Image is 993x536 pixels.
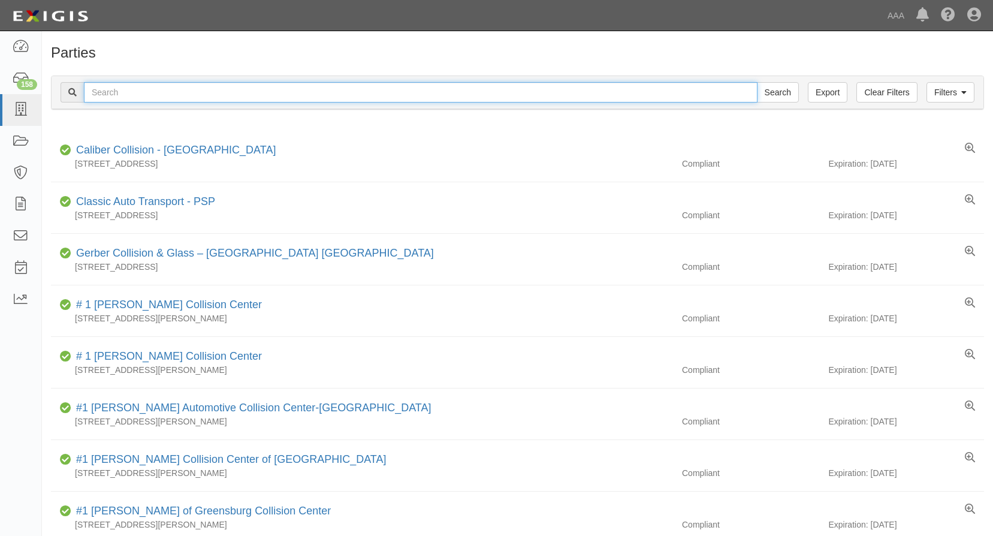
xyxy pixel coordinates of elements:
[828,364,983,376] div: Expiration: [DATE]
[60,456,71,464] i: Compliant
[71,194,215,210] div: Classic Auto Transport - PSP
[51,519,673,531] div: [STREET_ADDRESS][PERSON_NAME]
[856,82,917,103] a: Clear Filters
[965,452,975,464] a: View results summary
[965,504,975,516] a: View results summary
[71,401,431,416] div: #1 Cochran Automotive Collision Center-Monroeville
[926,82,974,103] a: Filters
[76,299,262,311] a: # 1 [PERSON_NAME] Collision Center
[51,312,673,324] div: [STREET_ADDRESS][PERSON_NAME]
[965,143,975,155] a: View results summary
[828,415,983,427] div: Expiration: [DATE]
[965,297,975,309] a: View results summary
[51,209,673,221] div: [STREET_ADDRESS]
[673,312,828,324] div: Compliant
[828,519,983,531] div: Expiration: [DATE]
[828,261,983,273] div: Expiration: [DATE]
[60,301,71,309] i: Compliant
[60,507,71,516] i: Compliant
[71,452,387,468] div: #1 Cochran Collision Center of Greensburg
[757,82,799,103] input: Search
[71,349,262,365] div: # 1 Cochran Collision Center
[828,467,983,479] div: Expiration: [DATE]
[965,194,975,206] a: View results summary
[76,247,434,259] a: Gerber Collision & Glass – [GEOGRAPHIC_DATA] [GEOGRAPHIC_DATA]
[76,350,262,362] a: # 1 [PERSON_NAME] Collision Center
[84,82,757,103] input: Search
[71,143,276,158] div: Caliber Collision - Gainesville
[941,8,955,23] i: Help Center - Complianz
[808,82,847,103] a: Export
[51,158,673,170] div: [STREET_ADDRESS]
[673,364,828,376] div: Compliant
[51,415,673,427] div: [STREET_ADDRESS][PERSON_NAME]
[965,349,975,361] a: View results summary
[60,404,71,412] i: Compliant
[673,158,828,170] div: Compliant
[76,195,215,207] a: Classic Auto Transport - PSP
[51,261,673,273] div: [STREET_ADDRESS]
[673,519,828,531] div: Compliant
[76,453,387,465] a: #1 [PERSON_NAME] Collision Center of [GEOGRAPHIC_DATA]
[828,158,983,170] div: Expiration: [DATE]
[673,415,828,427] div: Compliant
[76,505,331,517] a: #1 [PERSON_NAME] of Greensburg Collision Center
[76,144,276,156] a: Caliber Collision - [GEOGRAPHIC_DATA]
[965,246,975,258] a: View results summary
[60,146,71,155] i: Compliant
[9,5,92,27] img: logo-5460c22ac91f19d4615b14bd174203de0afe785f0fc80cf4dbbc73dc1793850b.png
[17,79,37,90] div: 158
[71,246,434,261] div: Gerber Collision & Glass – Houston Brighton
[60,198,71,206] i: Compliant
[51,364,673,376] div: [STREET_ADDRESS][PERSON_NAME]
[828,312,983,324] div: Expiration: [DATE]
[60,249,71,258] i: Compliant
[51,467,673,479] div: [STREET_ADDRESS][PERSON_NAME]
[965,401,975,412] a: View results summary
[51,45,984,61] h1: Parties
[673,209,828,221] div: Compliant
[71,297,262,313] div: # 1 Cochran Collision Center
[673,467,828,479] div: Compliant
[71,504,331,519] div: #1 Cochran of Greensburg Collision Center
[828,209,983,221] div: Expiration: [DATE]
[882,4,910,28] a: AAA
[76,402,431,414] a: #1 [PERSON_NAME] Automotive Collision Center-[GEOGRAPHIC_DATA]
[673,261,828,273] div: Compliant
[60,353,71,361] i: Compliant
